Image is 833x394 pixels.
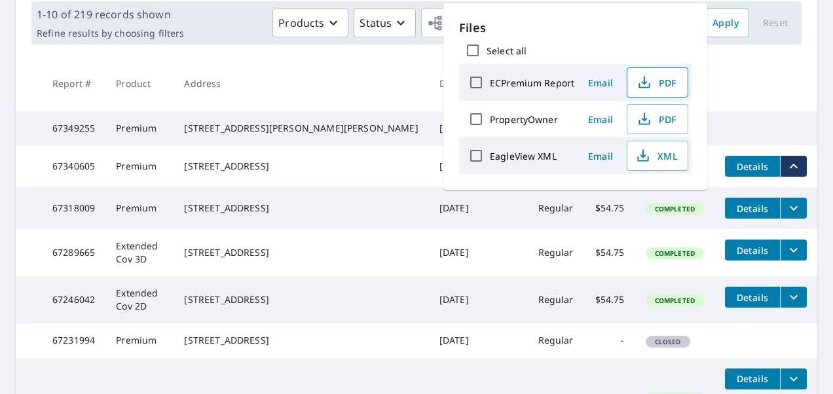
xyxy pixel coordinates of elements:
span: Details [733,160,772,173]
div: [STREET_ADDRESS] [184,160,418,173]
button: Email [580,109,621,130]
th: Product [105,55,174,111]
td: 67231994 [42,323,105,357]
td: 67289665 [42,229,105,276]
td: [DATE] [429,187,479,229]
button: PDF [627,67,688,98]
th: Address [174,55,428,111]
td: $54.75 [585,187,635,229]
button: Apply [702,9,749,37]
span: Email [585,77,616,89]
div: [STREET_ADDRESS] [184,202,418,215]
button: detailsBtn-67340605 [725,156,780,177]
p: Products [278,15,324,31]
td: [DATE] [429,276,479,323]
button: detailsBtn-67246042 [725,287,780,308]
span: Details [733,244,772,257]
td: 67246042 [42,276,105,323]
span: Details [733,202,772,215]
button: filesDropdownBtn-67318009 [780,198,807,219]
button: XML [627,141,688,171]
span: Completed [647,249,703,258]
label: ECPremium Report [490,77,574,89]
span: Orgs [427,15,471,31]
td: $54.75 [585,229,635,276]
span: Completed [647,204,703,213]
td: 67349255 [42,111,105,145]
td: 67340605 [42,145,105,187]
td: Premium [105,187,174,229]
label: PropertyOwner [490,113,558,126]
span: Details [733,291,772,304]
span: PDF [635,75,677,90]
span: Completed [647,296,703,305]
span: PDF [635,111,677,127]
td: Premium [105,145,174,187]
td: - [585,323,635,357]
button: Email [580,73,621,93]
td: $54.75 [585,276,635,323]
button: filesDropdownBtn-67289665 [780,240,807,260]
p: Status [360,15,392,31]
div: [STREET_ADDRESS][PERSON_NAME][PERSON_NAME] [184,122,418,135]
label: Select all [487,45,527,57]
td: Extended Cov 3D [105,229,174,276]
td: Regular [528,229,585,276]
p: Files [459,19,692,37]
p: Refine results by choosing filters [37,27,184,39]
th: Date [429,55,479,111]
button: Orgs [421,9,495,37]
button: PDF [627,104,688,134]
span: Closed [647,337,689,346]
td: Premium [105,111,174,145]
span: Apply [713,15,739,31]
button: filesDropdownBtn-67246042 [780,287,807,308]
div: [STREET_ADDRESS] [184,246,418,259]
td: Regular [528,187,585,229]
td: [DATE] [429,229,479,276]
td: Regular [528,323,585,357]
div: [STREET_ADDRESS] [184,293,418,306]
button: detailsBtn-67194290 [725,368,780,389]
span: Email [585,113,616,126]
span: Email [585,150,616,162]
label: EagleView XML [490,150,557,162]
span: XML [635,148,677,164]
button: filesDropdownBtn-67340605 [780,156,807,177]
th: Report # [42,55,105,111]
p: 1-10 of 219 records shown [37,7,184,22]
button: Email [580,146,621,166]
td: [DATE] [429,145,479,187]
button: Products [272,9,348,37]
td: [DATE] [429,111,479,145]
button: Status [354,9,416,37]
td: [DATE] [429,323,479,357]
button: filesDropdownBtn-67194290 [780,368,807,389]
span: Details [733,372,772,385]
td: Premium [105,323,174,357]
td: Extended Cov 2D [105,276,174,323]
td: 67318009 [42,187,105,229]
button: detailsBtn-67318009 [725,198,780,219]
td: Regular [528,276,585,323]
div: [STREET_ADDRESS] [184,334,418,347]
button: detailsBtn-67289665 [725,240,780,260]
